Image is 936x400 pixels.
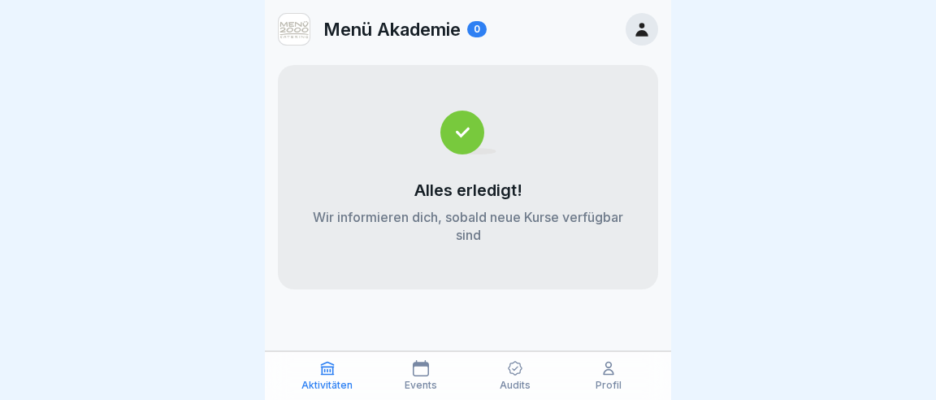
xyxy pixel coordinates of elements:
[596,380,622,391] p: Profil
[310,208,626,244] p: Wir informieren dich, sobald neue Kurse verfügbar sind
[301,380,353,391] p: Aktivitäten
[440,111,496,154] img: completed.svg
[414,180,522,200] p: Alles erledigt!
[467,21,487,37] div: 0
[323,19,461,40] p: Menü Akademie
[279,14,310,45] img: v3gslzn6hrr8yse5yrk8o2yg.png
[500,380,531,391] p: Audits
[405,380,437,391] p: Events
